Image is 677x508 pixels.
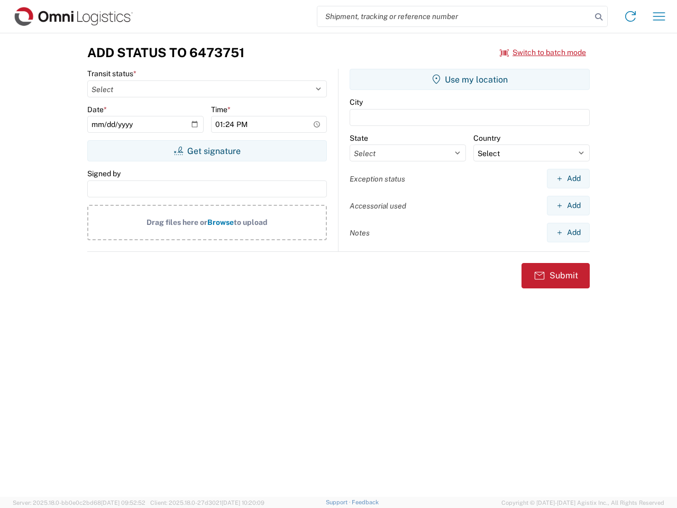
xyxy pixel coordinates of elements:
[13,500,145,506] span: Server: 2025.18.0-bb0e0c2bd68
[350,201,406,211] label: Accessorial used
[87,140,327,161] button: Get signature
[87,105,107,114] label: Date
[317,6,591,26] input: Shipment, tracking or reference number
[500,44,586,61] button: Switch to batch mode
[101,500,145,506] span: [DATE] 09:52:52
[87,169,121,178] label: Signed by
[547,223,590,242] button: Add
[547,196,590,215] button: Add
[350,69,590,90] button: Use my location
[350,228,370,238] label: Notes
[352,499,379,505] a: Feedback
[234,218,268,226] span: to upload
[87,69,136,78] label: Transit status
[350,133,368,143] label: State
[326,499,352,505] a: Support
[522,263,590,288] button: Submit
[87,45,244,60] h3: Add Status to 6473751
[473,133,500,143] label: Country
[350,97,363,107] label: City
[207,218,234,226] span: Browse
[211,105,231,114] label: Time
[147,218,207,226] span: Drag files here or
[150,500,264,506] span: Client: 2025.18.0-27d3021
[547,169,590,188] button: Add
[350,174,405,184] label: Exception status
[222,500,264,506] span: [DATE] 10:20:09
[501,498,664,507] span: Copyright © [DATE]-[DATE] Agistix Inc., All Rights Reserved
